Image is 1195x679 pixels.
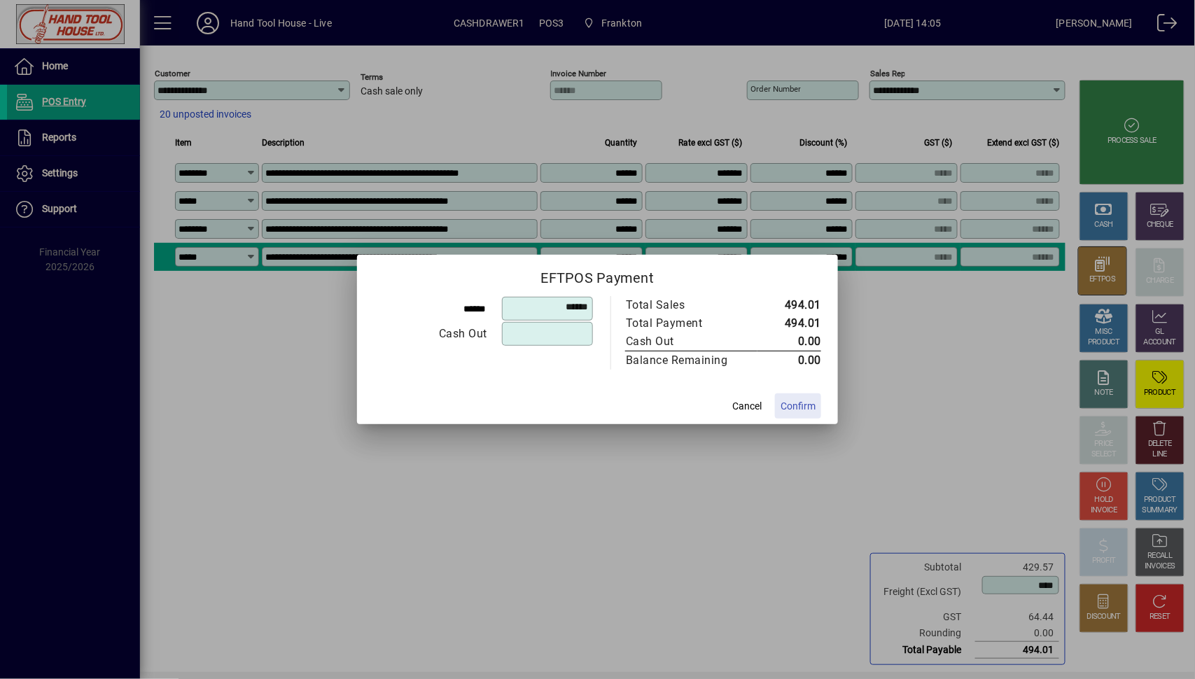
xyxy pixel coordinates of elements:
td: 0.00 [757,351,821,370]
td: Total Payment [625,314,757,332]
td: 494.01 [757,314,821,332]
div: Balance Remaining [626,352,743,369]
div: Cash Out [626,333,743,350]
h2: EFTPOS Payment [357,255,838,295]
td: Total Sales [625,296,757,314]
button: Cancel [725,393,769,419]
button: Confirm [775,393,821,419]
span: Confirm [781,399,816,414]
td: 494.01 [757,296,821,314]
td: 0.00 [757,332,821,351]
span: Cancel [732,399,762,414]
div: Cash Out [375,325,487,342]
